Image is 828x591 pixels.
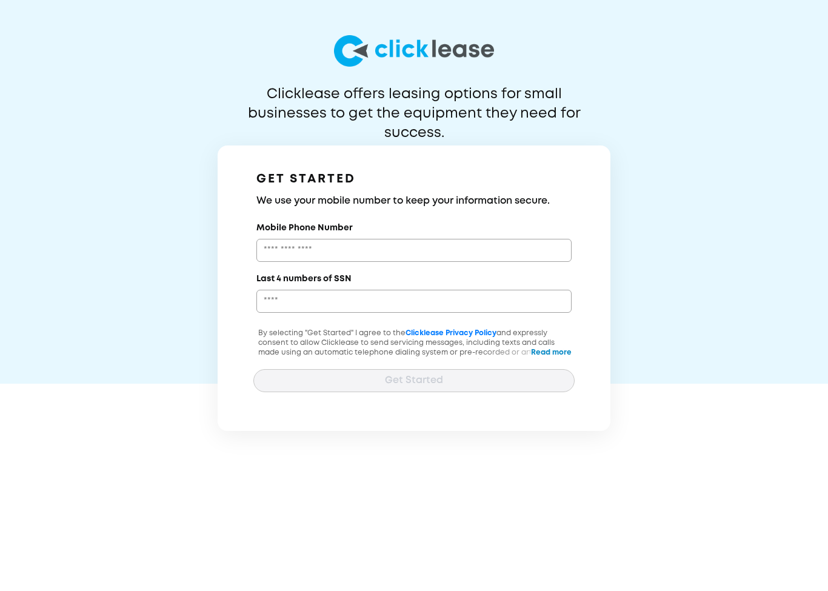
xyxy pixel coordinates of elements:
label: Last 4 numbers of SSN [256,273,352,285]
h3: We use your mobile number to keep your information secure. [256,194,572,209]
label: Mobile Phone Number [256,222,353,234]
p: By selecting "Get Started" I agree to the and expressly consent to allow Clicklease to send servi... [253,329,575,387]
h1: GET STARTED [256,170,572,189]
img: logo-larg [334,35,494,67]
button: Get Started [253,369,575,392]
a: Clicklease Privacy Policy [406,330,496,336]
p: Clicklease offers leasing options for small businesses to get the equipment they need for success. [218,85,610,124]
